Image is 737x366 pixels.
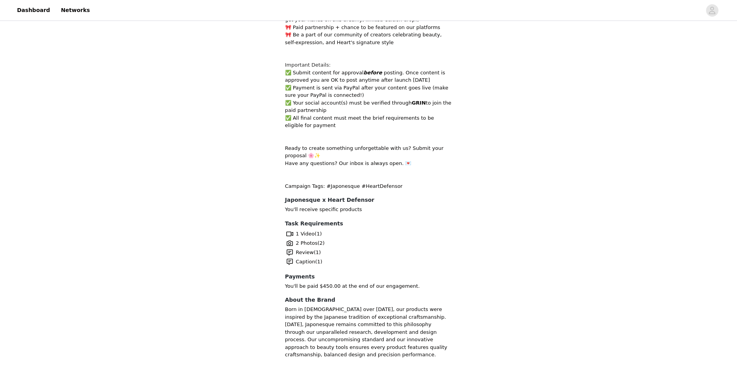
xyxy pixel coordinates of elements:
[285,182,452,190] p: Campaign Tags: #Japonesque #HeartDefensor
[285,196,452,204] h4: Japonesque x Heart Defensor
[12,2,55,19] a: Dashboard
[296,249,314,256] span: Review
[285,282,452,290] p: You'll be paid $450.00 at the end of our engagement.
[285,220,452,228] h4: Task Requirements
[296,230,315,238] span: 1 Video
[285,206,452,213] p: You'll receive specific products
[708,4,716,17] div: avatar
[364,70,382,76] em: before
[285,306,452,359] p: Born in [DEMOGRAPHIC_DATA] over [DATE], our products were inspired by the Japanese tradition of e...
[285,273,452,281] h4: Payments
[56,2,94,19] a: Networks
[285,31,452,46] p: 🎀 Be a part of our community of creators celebrating beauty, self-expression, and Heart's signatu...
[285,61,452,69] h3: Important Details:
[318,239,325,247] span: (2)
[285,144,452,167] p: Ready to create something unforgettable with us? Submit your proposal 🌸✨ Have any questions? Our ...
[296,258,315,266] span: Caption
[285,69,452,129] p: ✅ Submit content for approval posting. Once content is approved you are OK to post anytime after ...
[315,230,321,238] span: (1)
[285,296,452,304] h4: About the Brand
[285,24,452,31] p: 🎀 Paid partnership + chance to be featured on our platforms
[314,249,321,256] span: (1)
[296,239,318,247] span: 2 Photos
[315,258,322,266] span: (1)
[412,100,426,106] strong: GRIN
